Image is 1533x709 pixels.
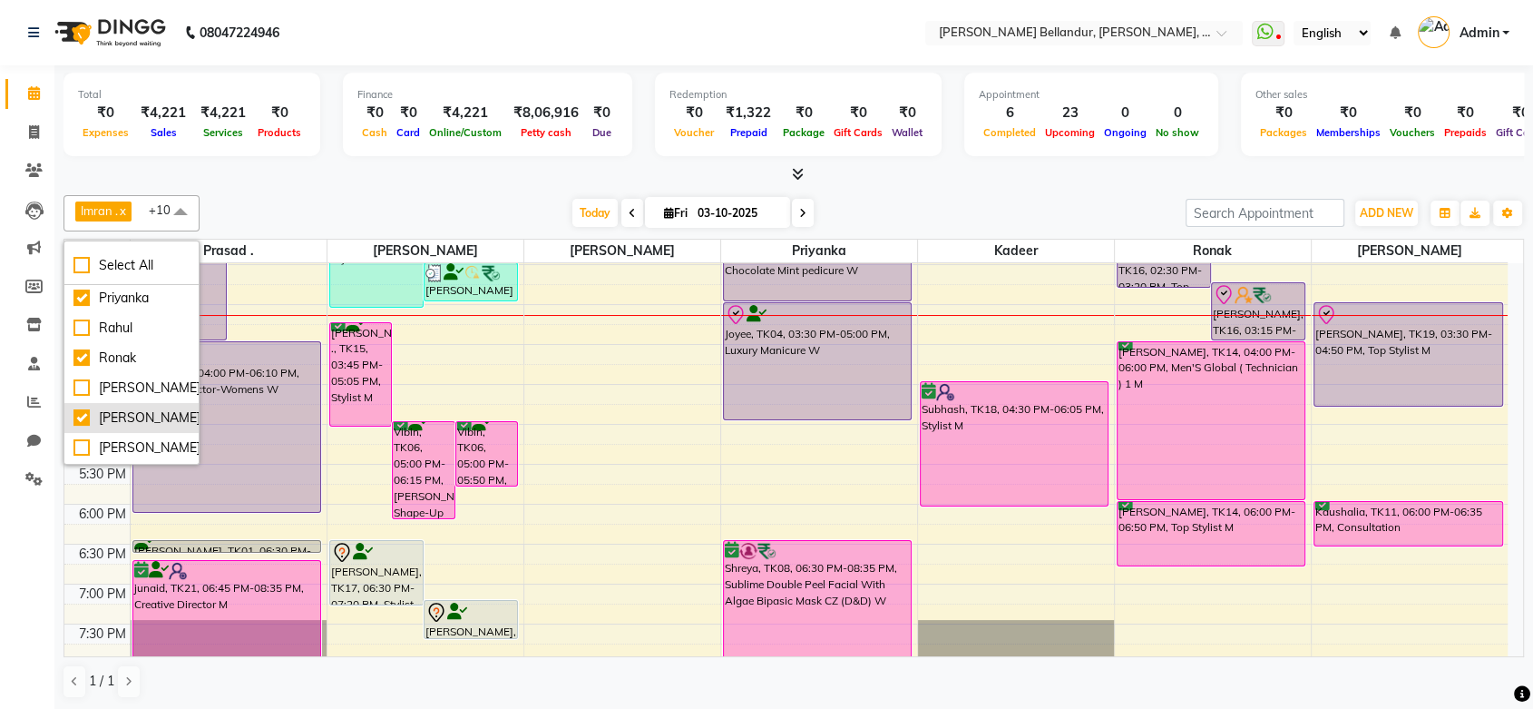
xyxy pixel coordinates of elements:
[1312,103,1385,123] div: ₹0
[200,7,279,58] b: 08047224946
[425,103,506,123] div: ₹4,221
[1151,126,1204,139] span: No show
[1360,206,1413,220] span: ADD NEW
[393,422,454,518] div: Vibin, TK06, 05:00 PM-06:15 PM, [PERSON_NAME] Shape-Up M
[1118,342,1305,499] div: [PERSON_NAME], TK14, 04:00 PM-06:00 PM, Men'S Global ( Technician ) 1 M
[887,126,927,139] span: Wallet
[392,103,425,123] div: ₹0
[1314,303,1502,406] div: [PERSON_NAME], TK19, 03:30 PM-04:50 PM, Top Stylist M
[357,103,392,123] div: ₹0
[133,342,321,512] div: Joyee, TK04, 04:00 PM-06:10 PM, Creative Director-Womens W
[73,379,190,398] div: [PERSON_NAME]
[327,240,523,262] span: [PERSON_NAME]
[149,202,184,217] span: +10
[726,126,772,139] span: Prepaid
[1418,16,1450,48] img: Admin
[75,625,130,644] div: 7:30 PM
[46,7,171,58] img: logo
[357,126,392,139] span: Cash
[118,203,126,218] a: x
[1385,103,1440,123] div: ₹0
[1118,502,1305,566] div: [PERSON_NAME], TK14, 06:00 PM-06:50 PM, Top Stylist M
[64,240,130,259] div: Stylist
[425,263,517,300] div: [PERSON_NAME] ., TK07, 03:00 PM-03:30 PM, [PERSON_NAME] Shape-Up M
[73,409,190,428] div: [PERSON_NAME]
[721,240,917,262] span: Priyanka
[75,545,130,564] div: 6:30 PM
[692,200,783,227] input: 2025-10-03
[586,103,618,123] div: ₹0
[1151,103,1204,123] div: 0
[1255,103,1312,123] div: ₹0
[1212,283,1304,340] div: [PERSON_NAME], TK16, 03:15 PM-04:00 PM, [PERSON_NAME] Shape-Up M
[75,505,130,524] div: 6:00 PM
[887,103,927,123] div: ₹0
[392,126,425,139] span: Card
[979,87,1204,103] div: Appointment
[1440,103,1491,123] div: ₹0
[193,103,253,123] div: ₹4,221
[516,126,576,139] span: Petty cash
[78,87,306,103] div: Total
[1115,240,1311,262] span: Ronak
[724,303,912,419] div: Joyee, TK04, 03:30 PM-05:00 PM, Luxury Manicure W
[425,126,506,139] span: Online/Custom
[1314,502,1502,546] div: Kaushalia, TK11, 06:00 PM-06:35 PM, Consultation
[921,382,1108,506] div: Subhash, TK18, 04:30 PM-06:05 PM, Stylist M
[73,438,190,458] div: [PERSON_NAME]
[778,103,829,123] div: ₹0
[1312,240,1509,262] span: [PERSON_NAME]
[133,561,321,704] div: junaid, TK21, 06:45 PM-08:35 PM, Creative Director M
[724,541,912,704] div: Shreya, TK08, 06:30 PM-08:35 PM, Sublime Double Peel Facial With Algae Bipasic Mask CZ (D&D) W
[81,203,118,218] span: Imran .
[506,103,586,123] div: ₹8,06,916
[330,323,392,426] div: [PERSON_NAME] ., TK15, 03:45 PM-05:05 PM, Stylist M
[829,103,887,123] div: ₹0
[89,672,114,691] span: 1 / 1
[456,422,518,486] div: Vibin, TK06, 05:00 PM-05:50 PM, Stylist M
[1255,126,1312,139] span: Packages
[1099,126,1151,139] span: Ongoing
[979,126,1040,139] span: Completed
[73,256,190,275] div: Select All
[1040,126,1099,139] span: Upcoming
[75,585,130,604] div: 7:00 PM
[669,126,718,139] span: Voucher
[829,126,887,139] span: Gift Cards
[78,103,133,123] div: ₹0
[979,103,1040,123] div: 6
[524,240,720,262] span: [PERSON_NAME]
[588,126,616,139] span: Due
[718,103,778,123] div: ₹1,322
[133,541,321,552] div: [PERSON_NAME], TK01, 06:30 PM-06:40 PM, Creative Director-Womens W
[73,289,190,308] div: Priyanka
[425,601,517,638] div: [PERSON_NAME], TK17, 07:15 PM-07:45 PM, [PERSON_NAME] Shape-Up M
[253,103,306,123] div: ₹0
[1040,103,1099,123] div: 23
[1312,126,1385,139] span: Memberships
[1385,126,1440,139] span: Vouchers
[918,240,1114,262] span: kadeer
[357,87,618,103] div: Finance
[1355,201,1418,226] button: ADD NEW
[146,126,181,139] span: Sales
[1459,24,1499,43] span: Admin
[572,199,618,227] span: Today
[669,87,927,103] div: Redemption
[778,126,829,139] span: Package
[73,349,190,368] div: Ronak
[1186,199,1344,227] input: Search Appointment
[659,206,692,220] span: Fri
[131,240,327,262] span: Prasad .
[253,126,306,139] span: Products
[1440,126,1491,139] span: Prepaids
[669,103,718,123] div: ₹0
[199,126,248,139] span: Services
[133,103,193,123] div: ₹4,221
[1099,103,1151,123] div: 0
[330,541,423,605] div: [PERSON_NAME], TK17, 06:30 PM-07:20 PM, Stylist M
[75,465,130,484] div: 5:30 PM
[78,126,133,139] span: Expenses
[73,319,190,338] div: Rahul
